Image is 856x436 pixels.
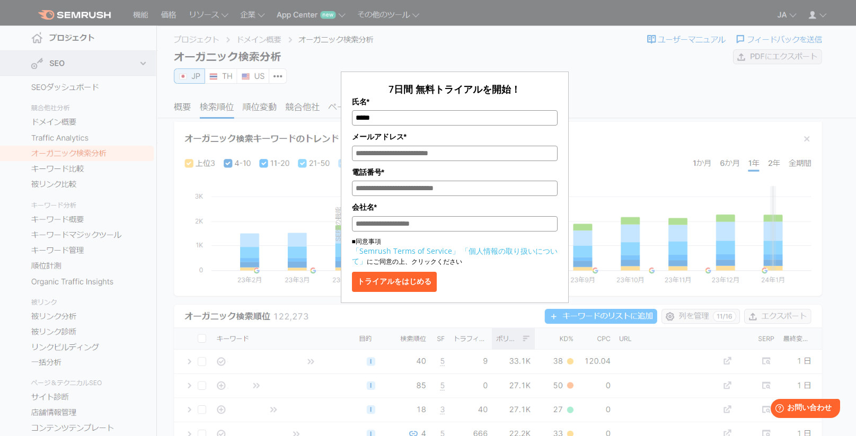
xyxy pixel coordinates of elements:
p: ■同意事項 にご同意の上、クリックください [352,237,558,266]
label: メールアドレス* [352,131,558,143]
iframe: Help widget launcher [762,395,844,424]
a: 「個人情報の取り扱いについて」 [352,246,558,266]
button: トライアルをはじめる [352,272,437,292]
a: 「Semrush Terms of Service」 [352,246,460,256]
span: 7日間 無料トライアルを開始！ [389,83,520,95]
label: 電話番号* [352,166,558,178]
